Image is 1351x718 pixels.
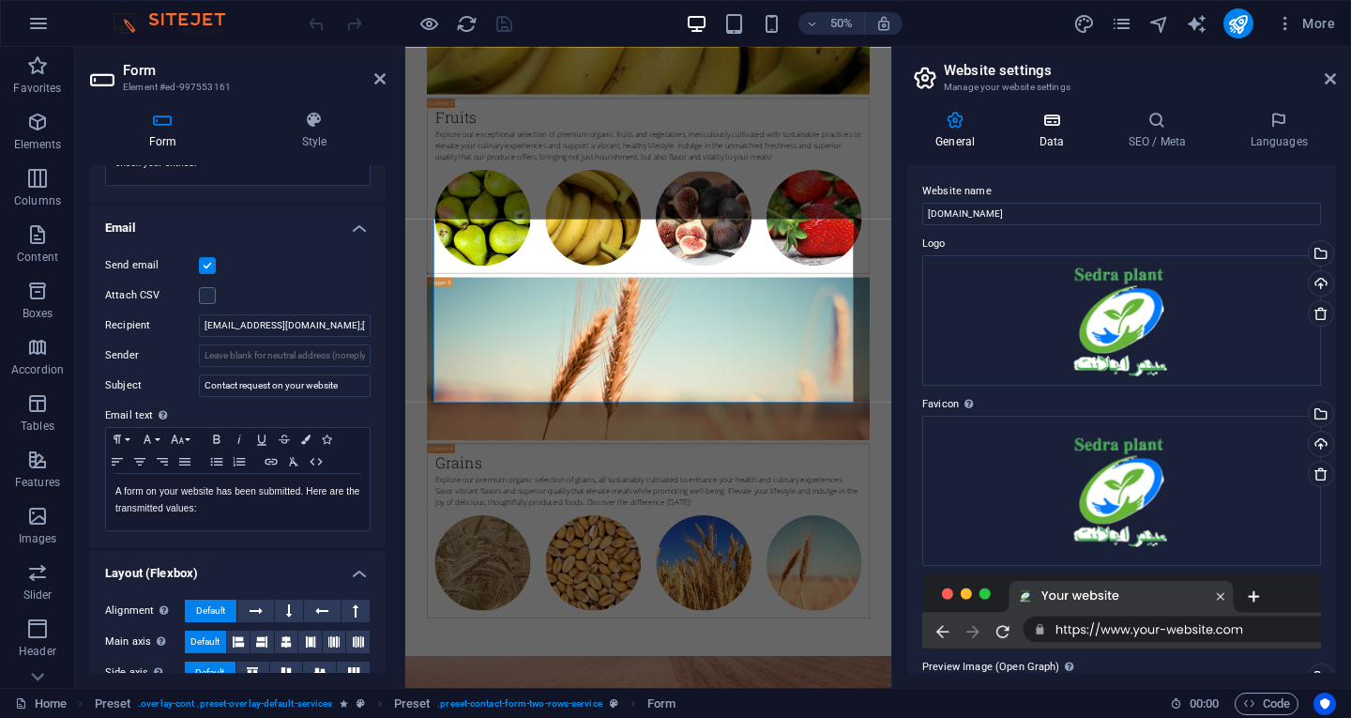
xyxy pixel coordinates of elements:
[199,374,371,397] input: Email subject...
[1227,13,1249,35] i: Publish
[196,600,225,622] span: Default
[19,531,57,546] p: Images
[647,693,675,715] span: Click to select. Double-click to edit
[437,693,601,715] span: . preset-contact-form-two-rows-service
[14,137,62,152] p: Elements
[151,451,174,473] button: Align Right
[138,693,332,715] span: . overlay-cont .preset-overlay-default-services
[1073,12,1096,35] button: design
[199,314,371,337] input: Leave blank for customer address...
[11,362,64,377] p: Accordion
[185,662,235,684] button: Default
[1222,111,1336,150] h4: Languages
[1148,12,1171,35] button: navigator
[907,111,1010,150] h4: General
[944,79,1298,96] h3: Manage your website settings
[123,79,348,96] h3: Element #ed-997553161
[305,451,327,473] button: HTML
[199,344,371,367] input: Leave blank for neutral address (noreply@sitehub.io)
[1010,111,1100,150] h4: Data
[260,451,282,473] button: Insert Link
[205,428,228,451] button: Bold (Ctrl+B)
[15,693,67,715] a: Click to cancel selection. Double-click to open Pages
[1100,111,1222,150] h4: SEO / Meta
[1073,13,1095,35] i: Design (Ctrl+Alt+Y)
[1203,696,1206,710] span: :
[15,475,60,490] p: Features
[357,698,365,709] i: This element is a customizable preset
[115,483,360,517] p: A form on your website has been submitted. Here are the transmitted values:
[90,111,243,150] h4: Form
[105,600,185,622] label: Alignment
[228,451,250,473] button: Ordered List
[185,631,226,653] button: Default
[23,588,53,603] p: Slider
[282,451,305,473] button: Clear Formatting
[123,62,386,79] h2: Form
[922,233,1321,255] label: Logo
[1111,13,1132,35] i: Pages (Ctrl+Alt+S)
[14,193,61,208] p: Columns
[875,15,892,32] i: On resize automatically adjust zoom level to fit chosen device.
[922,203,1321,225] input: Name...
[273,428,296,451] button: Strikethrough
[90,551,386,585] h4: Layout (Flexbox)
[17,250,58,265] p: Content
[95,693,676,715] nav: breadcrumb
[827,12,857,35] h6: 50%
[13,81,61,96] p: Favorites
[243,111,386,150] h4: Style
[340,698,348,709] i: Element contains an animation
[228,428,250,451] button: Italic (Ctrl+I)
[922,393,1321,416] label: Favicon
[798,12,865,35] button: 50%
[136,428,166,451] button: Font Family
[1223,8,1253,38] button: publish
[106,428,136,451] button: Paragraph Format
[185,600,236,622] button: Default
[21,419,54,434] p: Tables
[95,693,131,715] span: Click to select. Double-click to edit
[90,206,386,239] h4: Email
[195,662,224,684] span: Default
[1243,693,1290,715] span: Code
[922,416,1321,566] div: DOC-20250813-WA0003.qq-XSCNqoP8ffn6toEKx5RHVg-r-aOUR4KZZwtKtz7WGqsbg.png
[1186,12,1208,35] button: text_generator
[1148,13,1170,35] i: Navigator
[316,428,337,451] button: Icons
[105,254,199,277] label: Send email
[250,428,273,451] button: Underline (Ctrl+U)
[105,314,199,337] label: Recipient
[205,451,228,473] button: Unordered List
[1190,693,1219,715] span: 00 00
[1235,693,1298,715] button: Code
[944,62,1336,79] h2: Website settings
[190,631,220,653] span: Default
[19,644,56,659] p: Header
[105,344,199,367] label: Sender
[394,693,431,715] span: Click to select. Double-click to edit
[922,180,1321,203] label: Website name
[922,656,1321,679] label: Preview Image (Open Graph)
[296,428,316,451] button: Colors
[1313,693,1336,715] button: Usercentrics
[174,451,196,473] button: Align Justify
[1276,14,1335,33] span: More
[922,255,1321,386] div: DOC-20250813-WA0003.qq-XSCNqoP8ffn6toEKx5RHVg.png
[129,451,151,473] button: Align Center
[23,306,53,321] p: Boxes
[105,405,371,427] label: Email text
[1170,693,1220,715] h6: Session time
[105,662,185,684] label: Side axis
[105,631,185,653] label: Main axis
[106,451,129,473] button: Align Left
[1268,8,1343,38] button: More
[105,374,199,397] label: Subject
[405,47,891,688] iframe: To enrich screen reader interactions, please activate Accessibility in Grammarly extension settings
[105,284,199,307] label: Attach CSV
[610,698,618,709] i: This element is a customizable preset
[1186,13,1207,35] i: AI Writer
